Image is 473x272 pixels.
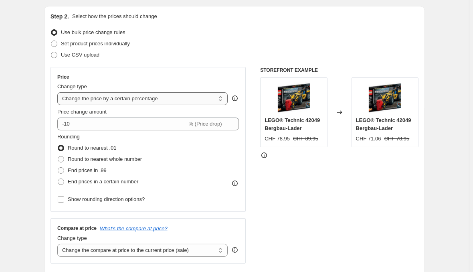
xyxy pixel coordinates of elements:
input: -15 [57,118,187,130]
div: help [231,246,239,254]
p: Select how the prices should change [72,12,157,20]
h3: Compare at price [57,225,97,231]
span: Change type [57,83,87,89]
span: Round to nearest whole number [68,156,142,162]
span: Set product prices individually [61,41,130,47]
h6: STOREFRONT EXAMPLE [260,67,418,73]
span: End prices in a certain number [68,179,138,185]
strike: CHF 89.95 [293,135,318,143]
span: Round to nearest .01 [68,145,116,151]
img: 42049_main_80x.jpg [369,82,401,114]
strike: CHF 78.95 [384,135,410,143]
span: Use CSV upload [61,52,99,58]
span: Price change amount [57,109,107,115]
div: CHF 78.95 [265,135,290,143]
span: Rounding [57,134,80,140]
span: LEGO® Technic 42049 Bergbau-Lader [265,117,320,131]
h3: Price [57,74,69,80]
button: What's the compare at price? [100,225,168,231]
span: Use bulk price change rules [61,29,125,35]
div: CHF 71.06 [356,135,381,143]
img: 42049_main_80x.jpg [278,82,310,114]
h2: Step 2. [51,12,69,20]
span: Show rounding direction options? [68,196,145,202]
span: % (Price drop) [188,121,222,127]
span: Change type [57,235,87,241]
div: help [231,94,239,102]
span: LEGO® Technic 42049 Bergbau-Lader [356,117,411,131]
span: End prices in .99 [68,167,107,173]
